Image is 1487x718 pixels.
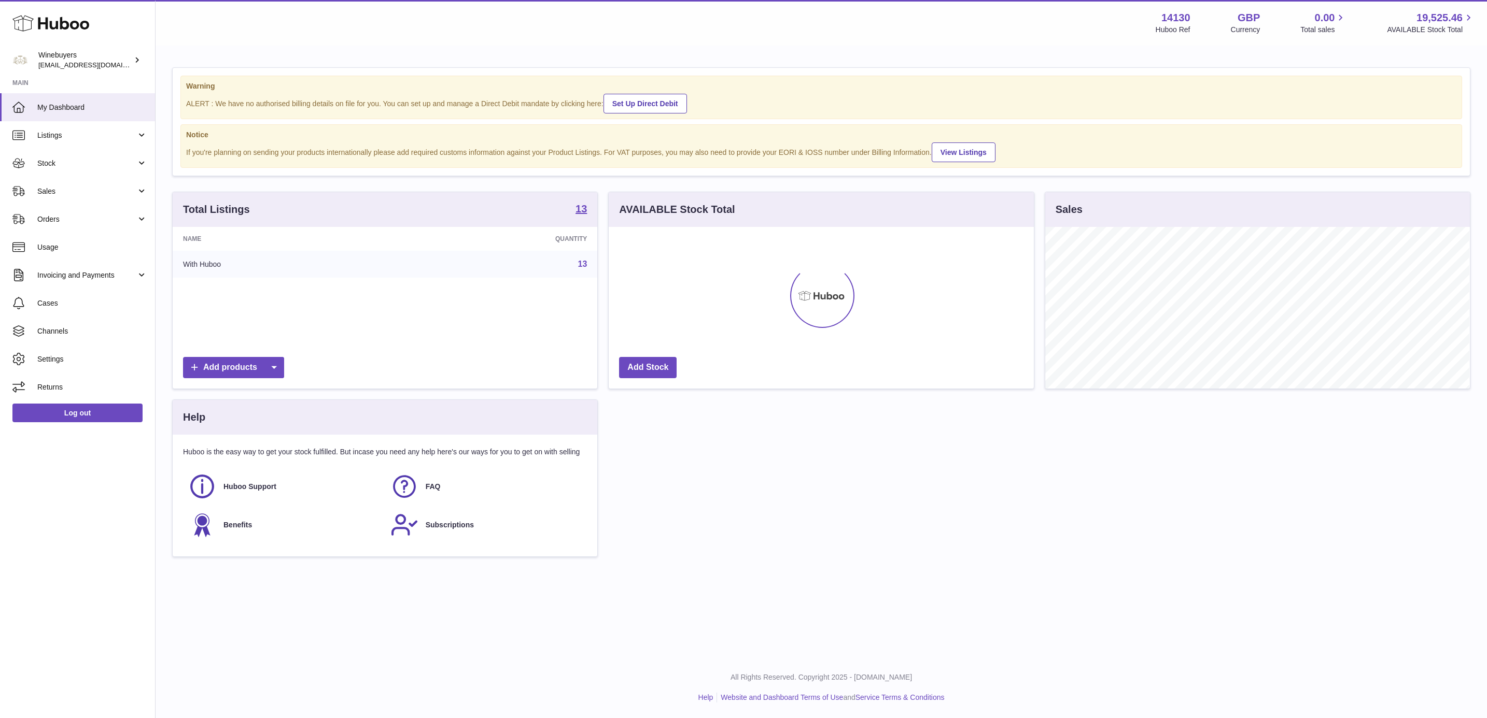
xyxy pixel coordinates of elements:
[426,520,474,530] span: Subscriptions
[38,61,152,69] span: [EMAIL_ADDRESS][DOMAIN_NAME]
[37,159,136,168] span: Stock
[37,270,136,280] span: Invoicing and Payments
[604,94,687,113] a: Set Up Direct Debit
[183,357,284,378] a: Add products
[390,511,582,539] a: Subscriptions
[698,693,713,701] a: Help
[186,130,1456,140] strong: Notice
[1156,25,1190,35] div: Huboo Ref
[855,693,945,701] a: Service Terms & Conditions
[37,242,147,252] span: Usage
[1056,203,1083,217] h3: Sales
[223,520,252,530] span: Benefits
[186,141,1456,162] div: If you're planning on sending your products internationally please add required customs informati...
[12,404,143,422] a: Log out
[619,357,677,378] a: Add Stock
[37,382,147,392] span: Returns
[576,204,587,216] a: 13
[1387,11,1475,35] a: 19,525.46 AVAILABLE Stock Total
[183,203,250,217] h3: Total Listings
[1315,11,1335,25] span: 0.00
[1231,25,1260,35] div: Currency
[173,227,397,251] th: Name
[721,693,843,701] a: Website and Dashboard Terms of Use
[1387,25,1475,35] span: AVAILABLE Stock Total
[1238,11,1260,25] strong: GBP
[576,204,587,214] strong: 13
[37,298,147,308] span: Cases
[932,142,995,162] a: View Listings
[37,326,147,336] span: Channels
[1300,11,1346,35] a: 0.00 Total sales
[38,50,132,70] div: Winebuyers
[397,227,597,251] th: Quantity
[717,693,944,702] li: and
[1416,11,1463,25] span: 19,525.46
[37,131,136,140] span: Listings
[390,472,582,500] a: FAQ
[12,52,28,68] img: internalAdmin-14130@internal.huboo.com
[183,447,587,457] p: Huboo is the easy way to get your stock fulfilled. But incase you need any help here's our ways f...
[426,482,441,492] span: FAQ
[1300,25,1346,35] span: Total sales
[173,251,397,278] td: With Huboo
[186,81,1456,91] strong: Warning
[619,203,735,217] h3: AVAILABLE Stock Total
[223,482,276,492] span: Huboo Support
[578,260,587,268] a: 13
[186,92,1456,113] div: ALERT : We have no authorised billing details on file for you. You can set up and manage a Direct...
[37,354,147,364] span: Settings
[188,511,380,539] a: Benefits
[183,410,205,424] h3: Help
[1161,11,1190,25] strong: 14130
[37,186,136,196] span: Sales
[164,672,1479,682] p: All Rights Reserved. Copyright 2025 - [DOMAIN_NAME]
[37,103,147,112] span: My Dashboard
[188,472,380,500] a: Huboo Support
[37,214,136,224] span: Orders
